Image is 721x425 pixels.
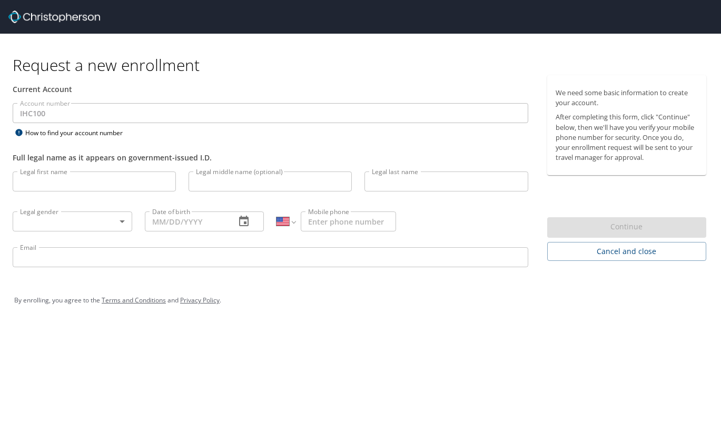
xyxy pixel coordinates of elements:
[547,242,706,261] button: Cancel and close
[13,211,132,231] div: ​
[180,296,220,305] a: Privacy Policy
[8,11,100,23] img: cbt logo
[145,211,228,231] input: MM/DD/YYYY
[556,88,698,108] p: We need some basic information to create your account.
[13,152,528,163] div: Full legal name as it appears on government-issued I.D.
[556,112,698,163] p: After completing this form, click "Continue" below, then we'll have you verify your mobile phone ...
[13,126,144,139] div: How to find your account number
[556,245,698,258] span: Cancel and close
[14,287,707,313] div: By enrolling, you agree to the and .
[102,296,166,305] a: Terms and Conditions
[13,55,715,75] h1: Request a new enrollment
[13,84,528,95] div: Current Account
[301,211,396,231] input: Enter phone number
